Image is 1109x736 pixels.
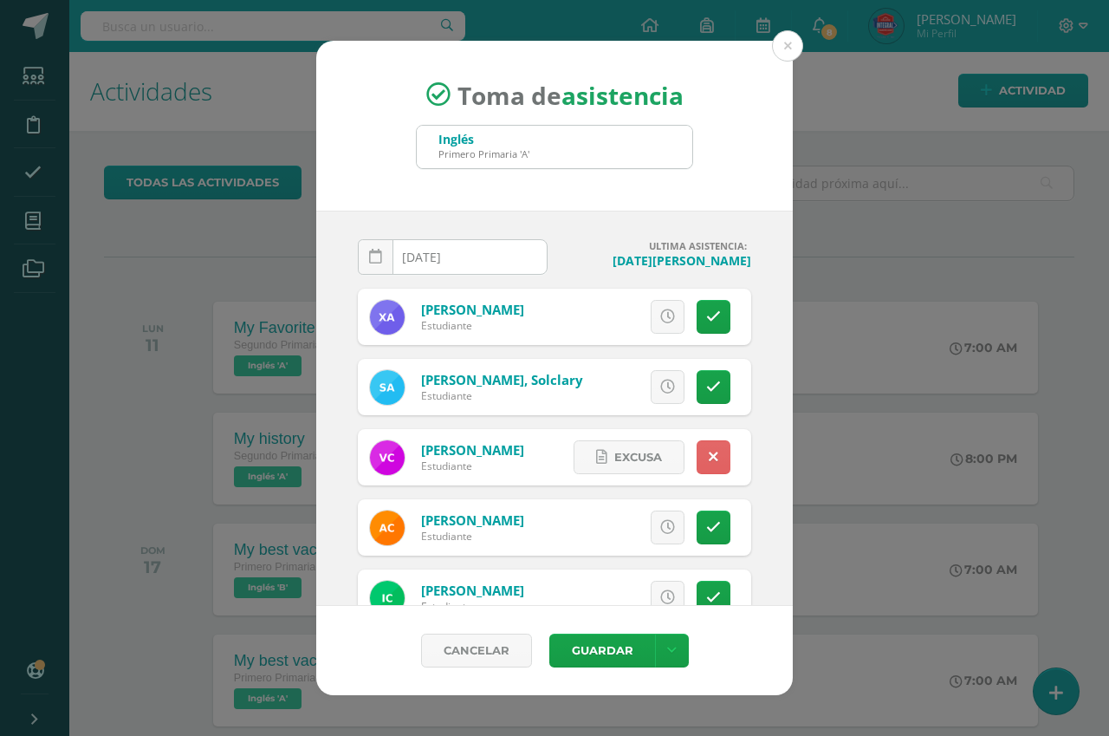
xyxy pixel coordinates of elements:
[421,388,583,403] div: Estudiante
[421,634,532,668] a: Cancelar
[421,511,524,529] a: [PERSON_NAME]
[438,147,529,160] div: Primero Primaria 'A'
[568,301,616,333] span: Excusa
[568,582,616,614] span: Excusa
[370,511,405,545] img: abc028ed6eed49b97b1c5c234ec72a6c.png
[421,459,524,473] div: Estudiante
[421,318,524,333] div: Estudiante
[370,370,405,405] img: 61b804cb5b33af1234d0cf2bd1c23871.png
[370,300,405,335] img: 4e03481a9bc5d23269554c350f93dc02.png
[549,634,655,668] button: Guardar
[457,78,684,111] span: Toma de
[772,30,803,62] button: Close (Esc)
[574,440,684,474] a: Excusa
[568,371,616,403] span: Excusa
[417,126,692,168] input: Busca un grado o sección aquí...
[370,440,405,475] img: 00b6171c024bb4015540310eaf555172.png
[359,240,547,274] input: Fecha de Inasistencia
[370,581,405,616] img: 456138d20faeff491b82e6b967169e70.png
[421,529,524,544] div: Estudiante
[421,582,524,599] a: [PERSON_NAME]
[421,301,524,318] a: [PERSON_NAME]
[421,371,583,388] a: [PERSON_NAME], Solclary
[614,441,662,473] span: Excusa
[568,511,616,544] span: Excusa
[421,441,524,459] a: [PERSON_NAME]
[561,252,751,269] h4: [DATE][PERSON_NAME]
[438,131,529,147] div: Inglés
[561,239,751,252] h4: ULTIMA ASISTENCIA:
[561,78,684,111] strong: asistencia
[421,599,524,614] div: Estudiante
